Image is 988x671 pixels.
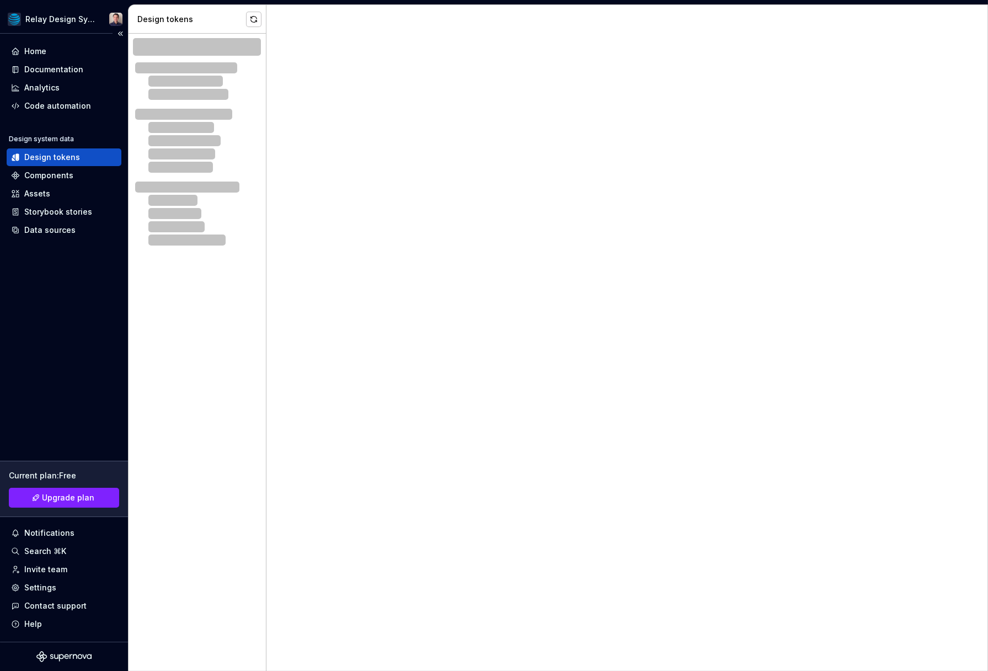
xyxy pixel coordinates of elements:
[7,167,121,184] a: Components
[42,492,95,503] span: Upgrade plan
[24,600,87,611] div: Contact support
[24,100,91,111] div: Code automation
[24,528,74,539] div: Notifications
[7,203,121,221] a: Storybook stories
[7,524,121,542] button: Notifications
[2,7,126,31] button: Relay Design SystemBobby Tan
[24,64,83,75] div: Documentation
[7,615,121,633] button: Help
[7,542,121,560] button: Search ⌘K
[8,13,21,26] img: 25159035-79e5-4ffd-8a60-56b794307018.png
[7,561,121,578] a: Invite team
[24,564,67,575] div: Invite team
[25,14,96,25] div: Relay Design System
[7,185,121,203] a: Assets
[7,221,121,239] a: Data sources
[7,79,121,97] a: Analytics
[137,14,246,25] div: Design tokens
[24,546,66,557] div: Search ⌘K
[24,225,76,236] div: Data sources
[9,488,119,508] button: Upgrade plan
[7,97,121,115] a: Code automation
[9,470,119,481] div: Current plan : Free
[24,188,50,199] div: Assets
[7,579,121,597] a: Settings
[7,42,121,60] a: Home
[36,651,92,662] svg: Supernova Logo
[7,597,121,615] button: Contact support
[9,135,74,143] div: Design system data
[24,582,56,593] div: Settings
[109,13,122,26] img: Bobby Tan
[24,46,46,57] div: Home
[7,148,121,166] a: Design tokens
[24,619,42,630] div: Help
[7,61,121,78] a: Documentation
[24,170,73,181] div: Components
[24,82,60,93] div: Analytics
[24,206,92,217] div: Storybook stories
[113,26,128,41] button: Collapse sidebar
[24,152,80,163] div: Design tokens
